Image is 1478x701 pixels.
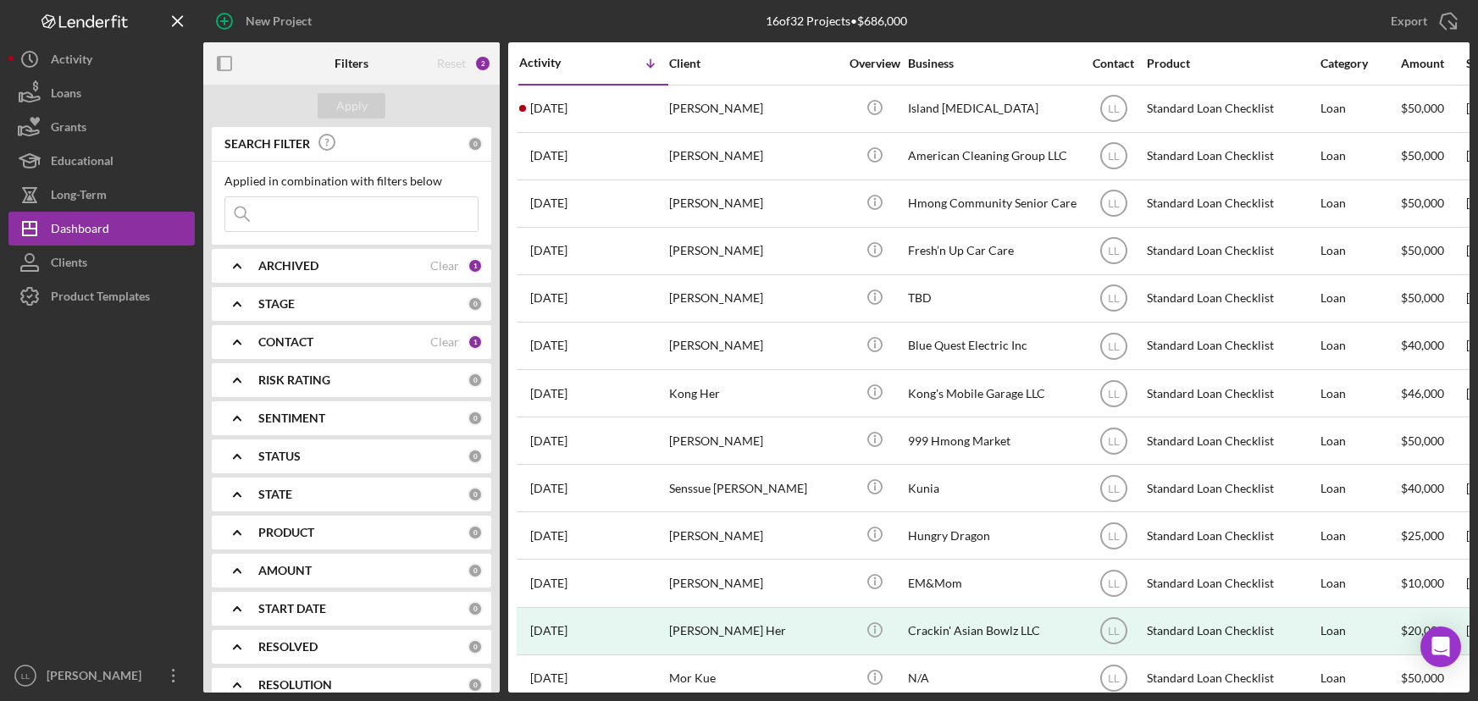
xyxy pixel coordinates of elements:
[1401,134,1464,179] div: $50,000
[8,279,195,313] button: Product Templates
[474,55,491,72] div: 2
[1320,229,1399,273] div: Loan
[8,178,195,212] button: Long-Term
[1320,513,1399,558] div: Loan
[1108,530,1120,542] text: LL
[1108,103,1120,115] text: LL
[1147,418,1316,463] div: Standard Loan Checklist
[42,659,152,697] div: [PERSON_NAME]
[258,488,292,501] b: STATE
[1401,323,1464,368] div: $40,000
[468,411,483,426] div: 0
[468,449,483,464] div: 0
[1401,276,1464,321] div: $50,000
[258,640,318,654] b: RESOLVED
[258,678,332,692] b: RESOLUTION
[1108,673,1120,685] text: LL
[908,181,1077,226] div: Hmong Community Senior Care
[21,671,30,681] text: LL
[1108,293,1120,305] text: LL
[1147,560,1316,605] div: Standard Loan Checklist
[1320,323,1399,368] div: Loan
[669,229,839,273] div: [PERSON_NAME]
[1401,371,1464,416] div: $46,000
[1108,388,1120,400] text: LL
[908,560,1077,605] div: EM&Mom
[437,57,466,70] div: Reset
[1320,560,1399,605] div: Loan
[8,110,195,144] a: Grants
[8,246,195,279] a: Clients
[908,276,1077,321] div: TBD
[1320,134,1399,179] div: Loan
[51,110,86,148] div: Grants
[908,513,1077,558] div: Hungry Dragon
[1108,483,1120,494] text: LL
[51,212,109,250] div: Dashboard
[908,371,1077,416] div: Kong's Mobile Garage LLC
[669,609,839,654] div: [PERSON_NAME] Her
[51,144,113,182] div: Educational
[468,601,483,616] div: 0
[468,677,483,693] div: 0
[1401,466,1464,511] div: $40,000
[1082,57,1145,70] div: Contact
[1147,181,1316,226] div: Standard Loan Checklist
[258,373,330,387] b: RISK RATING
[1108,246,1120,257] text: LL
[468,373,483,388] div: 0
[203,4,329,38] button: New Project
[1401,656,1464,701] div: $50,000
[530,387,567,400] time: 2025-07-01 04:04
[258,564,312,577] b: AMOUNT
[8,76,195,110] a: Loans
[1374,4,1470,38] button: Export
[51,42,92,80] div: Activity
[224,174,479,188] div: Applied in combination with filters below
[1108,578,1120,590] text: LL
[908,323,1077,368] div: Blue Quest Electric Inc
[1147,513,1316,558] div: Standard Loan Checklist
[258,297,295,311] b: STAGE
[1320,466,1399,511] div: Loan
[1401,560,1464,605] div: $10,000
[1401,513,1464,558] div: $25,000
[1401,57,1464,70] div: Amount
[318,93,385,119] button: Apply
[468,136,483,152] div: 0
[1147,276,1316,321] div: Standard Loan Checklist
[468,525,483,540] div: 0
[530,196,567,210] time: 2025-07-28 09:05
[1320,57,1399,70] div: Category
[430,335,459,349] div: Clear
[530,244,567,257] time: 2025-07-18 05:25
[258,411,325,425] b: SENTIMENT
[1147,134,1316,179] div: Standard Loan Checklist
[258,335,313,349] b: CONTACT
[1147,323,1316,368] div: Standard Loan Checklist
[669,134,839,179] div: [PERSON_NAME]
[908,466,1077,511] div: Kunia
[468,334,483,350] div: 1
[530,149,567,163] time: 2025-08-15 00:31
[1391,4,1427,38] div: Export
[1401,229,1464,273] div: $50,000
[51,178,107,216] div: Long-Term
[224,137,310,151] b: SEARCH FILTER
[1401,86,1464,131] div: $50,000
[530,339,567,352] time: 2025-07-16 03:31
[8,212,195,246] button: Dashboard
[908,229,1077,273] div: Fresh’n Up Car Care
[530,671,567,685] time: 2025-05-05 14:49
[8,144,195,178] button: Educational
[530,434,567,448] time: 2025-06-25 21:46
[8,42,195,76] a: Activity
[669,418,839,463] div: [PERSON_NAME]
[669,513,839,558] div: [PERSON_NAME]
[908,57,1077,70] div: Business
[258,450,301,463] b: STATUS
[1401,181,1464,226] div: $50,000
